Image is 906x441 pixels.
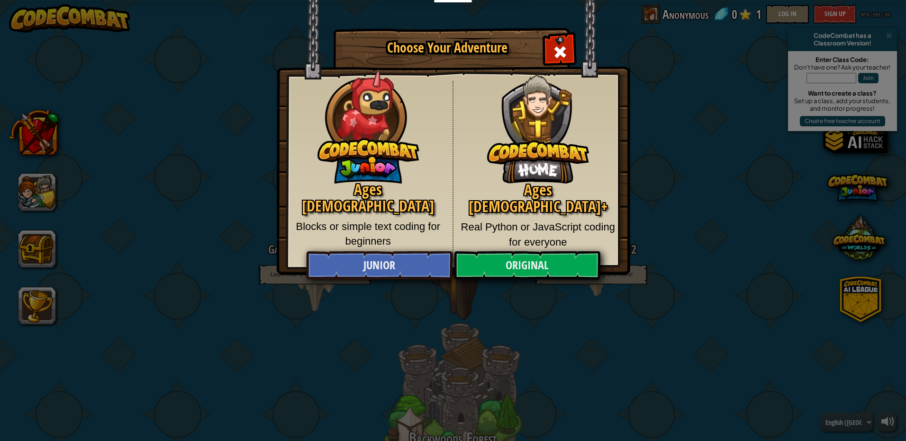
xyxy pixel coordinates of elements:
h2: Ages [DEMOGRAPHIC_DATA] [291,181,445,214]
img: CodeCombat Junior hero character [317,63,419,184]
h1: Choose Your Adventure [350,41,544,55]
a: Junior [306,251,452,280]
p: Blocks or simple text coding for beginners [291,219,445,249]
p: Real Python or JavaScript coding for everyone [461,220,616,249]
div: Close modal [545,36,575,66]
h2: Ages [DEMOGRAPHIC_DATA]+ [461,182,616,215]
a: Original [454,251,600,280]
img: CodeCombat Original hero character [487,59,589,184]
